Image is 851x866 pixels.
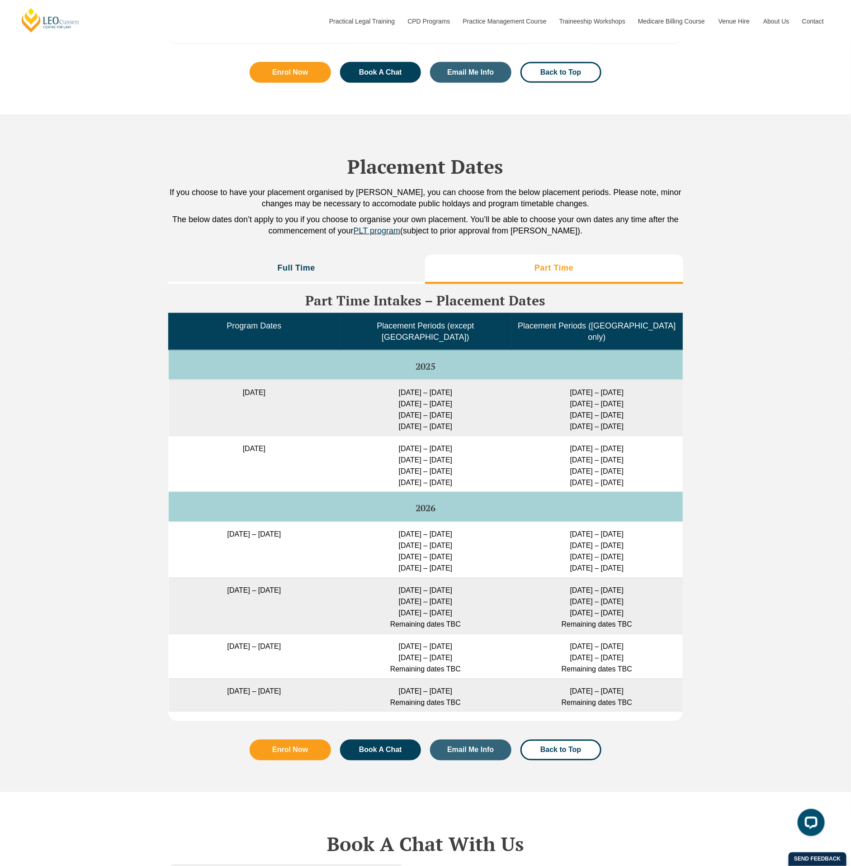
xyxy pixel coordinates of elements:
a: Back to Top [520,740,602,761]
a: Email Me Info [430,62,511,83]
span: Placement Periods (except [GEOGRAPHIC_DATA]) [377,321,474,342]
iframe: LiveChat chat widget [790,805,828,843]
a: Book A Chat [340,62,421,83]
a: CPD Programs [401,2,456,41]
a: Book A Chat [340,740,421,761]
h5: 2025 [172,362,679,371]
td: [DATE] [169,436,340,492]
td: [DATE] – [DATE] [DATE] – [DATE] [DATE] – [DATE] [DATE] – [DATE] [340,436,511,492]
span: Back to Top [540,69,581,76]
td: [DATE] – [DATE] [DATE] – [DATE] [DATE] – [DATE] Remaining dates TBC [511,578,683,634]
td: [DATE] – [DATE] [DATE] – [DATE] [DATE] – [DATE] Remaining dates TBC [340,578,511,634]
span: Program Dates [227,321,281,330]
h2: Book A Chat With Us [168,833,683,856]
p: The below dates don’t apply to you if you choose to organise your own placement. You’ll be able t... [168,214,683,237]
a: Practical Legal Training [322,2,401,41]
td: [DATE] [169,380,340,436]
td: [DATE] – [DATE] [DATE] – [DATE] [DATE] – [DATE] [DATE] – [DATE] [340,522,511,578]
a: Email Me Info [430,740,511,761]
h3: Part Time Intakes – Placement Dates [168,293,683,308]
td: [DATE] – [DATE] [DATE] – [DATE] Remaining dates TBC [340,634,511,679]
span: Book A Chat [359,747,402,754]
h5: 2026 [172,504,679,514]
span: Book A Chat [359,69,402,76]
a: Enrol Now [250,740,331,761]
p: If you choose to have your placement organised by [PERSON_NAME], you can choose from the below pl... [168,187,683,209]
td: [DATE] – [DATE] [169,634,340,679]
td: [DATE] – [DATE] Remaining dates TBC [511,679,683,712]
span: Back to Top [540,747,581,754]
a: PLT program [354,226,400,235]
td: [DATE] – [DATE] [169,522,340,578]
td: [DATE] – [DATE] [DATE] – [DATE] [DATE] – [DATE] [DATE] – [DATE] [340,380,511,436]
td: [DATE] – [DATE] Remaining dates TBC [340,679,511,712]
a: Contact [795,2,831,41]
h3: Full Time [278,263,315,273]
h2: Placement Dates [168,155,683,178]
td: [DATE] – [DATE] [DATE] – [DATE] [DATE] – [DATE] [DATE] – [DATE] [511,380,683,436]
a: [PERSON_NAME] Centre for Law [20,7,80,33]
a: Enrol Now [250,62,331,83]
h3: Part Time [534,263,573,273]
td: [DATE] – [DATE] [DATE] – [DATE] [DATE] – [DATE] [DATE] – [DATE] [511,522,683,578]
td: [DATE] – [DATE] [DATE] – [DATE] Remaining dates TBC [511,634,683,679]
td: [DATE] – [DATE] [169,578,340,634]
td: [DATE] – [DATE] [169,679,340,712]
a: Venue Hire [712,2,756,41]
span: Enrol Now [272,747,308,754]
a: Traineeship Workshops [553,2,631,41]
a: Back to Top [520,62,602,83]
span: Email Me Info [447,747,494,754]
span: Placement Periods ([GEOGRAPHIC_DATA] only) [518,321,676,342]
span: Email Me Info [447,69,494,76]
td: [DATE] – [DATE] [DATE] – [DATE] [DATE] – [DATE] [DATE] – [DATE] [511,436,683,492]
a: Medicare Billing Course [631,2,712,41]
a: About Us [756,2,795,41]
a: Practice Management Course [456,2,553,41]
span: Enrol Now [272,69,308,76]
